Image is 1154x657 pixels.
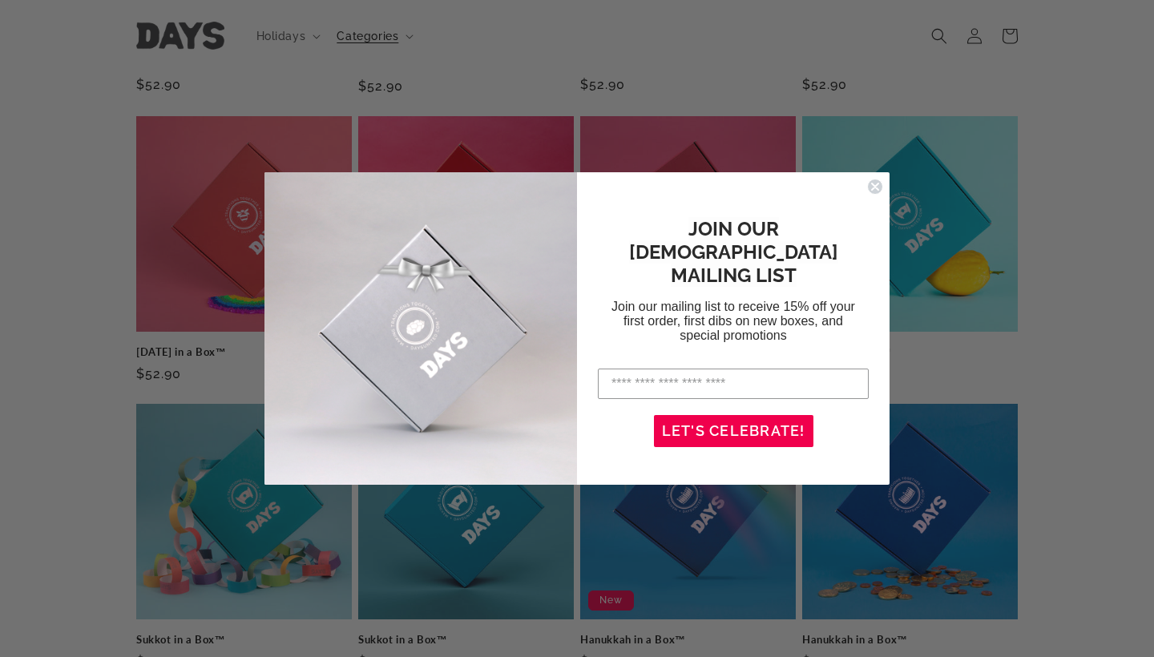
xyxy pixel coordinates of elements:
[611,300,855,342] span: Join our mailing list to receive 15% off your first order, first dibs on new boxes, and special p...
[867,179,883,195] button: Close dialog
[629,217,838,287] span: JOIN OUR [DEMOGRAPHIC_DATA] MAILING LIST
[654,415,813,447] button: LET'S CELEBRATE!
[264,172,577,485] img: d3790c2f-0e0c-4c72-ba1e-9ed984504164.jpeg
[598,369,869,399] input: Enter your email address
